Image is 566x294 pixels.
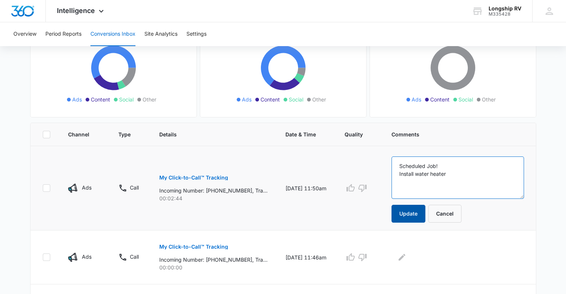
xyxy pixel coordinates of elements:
[482,96,496,103] span: Other
[391,130,513,138] span: Comments
[242,96,252,103] span: Ads
[430,96,450,103] span: Content
[489,12,521,17] div: account id
[144,22,178,46] button: Site Analytics
[345,130,363,138] span: Quality
[82,253,92,261] p: Ads
[159,238,228,256] button: My Click-to-Call™ Tracking
[130,184,139,191] p: Call
[489,6,521,12] div: account name
[68,130,90,138] span: Channel
[159,194,268,202] p: 00:02:44
[159,187,268,194] p: Incoming Number: [PHONE_NUMBER], Tracking Number: [PHONE_NUMBER], Ring To: [PHONE_NUMBER], Caller...
[285,130,316,138] span: Date & Time
[412,96,421,103] span: Ads
[90,22,135,46] button: Conversions Inbox
[159,264,268,271] p: 00:00:00
[13,22,36,46] button: Overview
[276,230,336,284] td: [DATE] 11:46am
[119,96,134,103] span: Social
[82,184,92,191] p: Ads
[391,205,425,223] button: Update
[289,96,303,103] span: Social
[186,22,207,46] button: Settings
[458,96,473,103] span: Social
[159,244,228,249] p: My Click-to-Call™ Tracking
[159,169,228,187] button: My Click-to-Call™ Tracking
[391,156,524,199] textarea: Scheduled Job! Install water heater
[159,130,257,138] span: Details
[57,7,95,14] span: Intelligence
[45,22,81,46] button: Period Reports
[312,96,326,103] span: Other
[118,130,131,138] span: Type
[260,96,280,103] span: Content
[396,251,408,263] button: Edit Comments
[143,96,156,103] span: Other
[159,256,268,264] p: Incoming Number: [PHONE_NUMBER], Tracking Number: [PHONE_NUMBER], Ring To: [PHONE_NUMBER], Caller...
[91,96,110,103] span: Content
[72,96,82,103] span: Ads
[276,146,336,230] td: [DATE] 11:50am
[428,205,461,223] button: Cancel
[159,175,228,180] p: My Click-to-Call™ Tracking
[130,253,139,261] p: Call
